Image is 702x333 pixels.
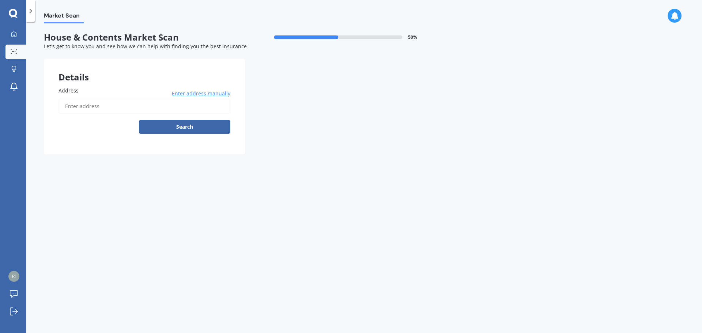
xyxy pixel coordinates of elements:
[58,87,79,94] span: Address
[44,43,247,50] span: Let's get to know you and see how we can help with finding you the best insurance
[44,12,84,22] span: Market Scan
[58,99,230,114] input: Enter address
[8,271,19,282] img: 888cdcf1c460dc3b5e938f0e52255776
[408,35,417,40] span: 50 %
[139,120,230,134] button: Search
[172,90,230,97] span: Enter address manually
[44,59,245,81] div: Details
[44,32,245,43] span: House & Contents Market Scan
